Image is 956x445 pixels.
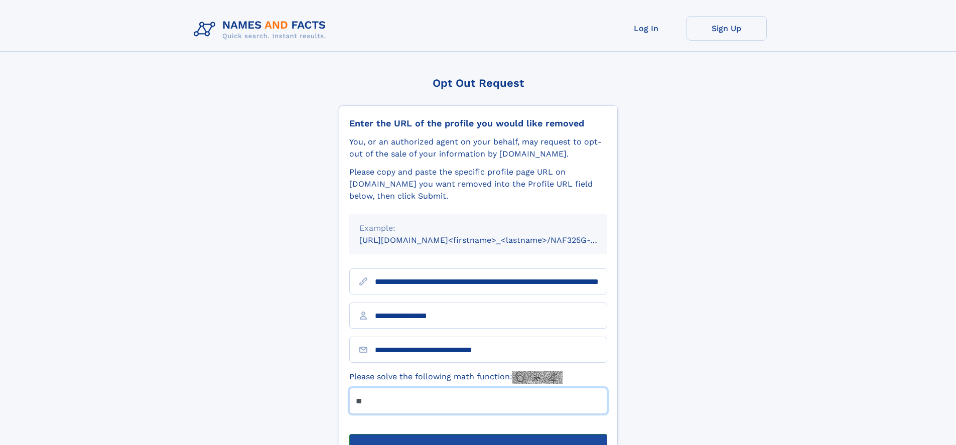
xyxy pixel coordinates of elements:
[349,118,607,129] div: Enter the URL of the profile you would like removed
[687,16,767,41] a: Sign Up
[339,77,618,89] div: Opt Out Request
[606,16,687,41] a: Log In
[190,16,334,43] img: Logo Names and Facts
[349,371,563,384] label: Please solve the following math function:
[359,222,597,234] div: Example:
[359,235,626,245] small: [URL][DOMAIN_NAME]<firstname>_<lastname>/NAF325G-xxxxxxxx
[349,136,607,160] div: You, or an authorized agent on your behalf, may request to opt-out of the sale of your informatio...
[349,166,607,202] div: Please copy and paste the specific profile page URL on [DOMAIN_NAME] you want removed into the Pr...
